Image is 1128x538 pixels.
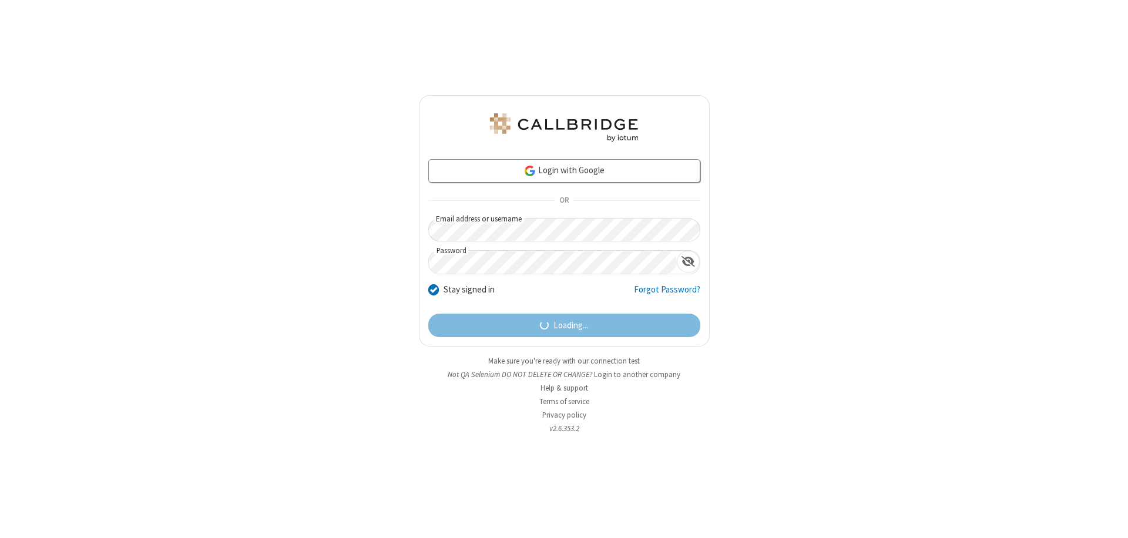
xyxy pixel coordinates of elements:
span: Loading... [553,319,588,332]
label: Stay signed in [444,283,495,297]
a: Make sure you're ready with our connection test [488,356,640,366]
li: Not QA Selenium DO NOT DELETE OR CHANGE? [419,369,710,380]
li: v2.6.353.2 [419,423,710,434]
a: Help & support [540,383,588,393]
a: Terms of service [539,396,589,406]
img: QA Selenium DO NOT DELETE OR CHANGE [488,113,640,142]
a: Login with Google [428,159,700,183]
button: Loading... [428,314,700,337]
a: Privacy policy [542,410,586,420]
img: google-icon.png [523,164,536,177]
input: Password [429,251,677,274]
a: Forgot Password? [634,283,700,305]
input: Email address or username [428,218,700,241]
button: Login to another company [594,369,680,380]
div: Show password [677,251,700,273]
span: OR [555,193,573,209]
